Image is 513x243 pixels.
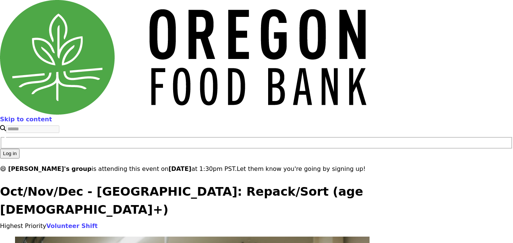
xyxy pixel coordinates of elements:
[3,151,17,156] span: Log in
[46,222,98,229] a: Volunteer Shift
[8,165,237,172] span: is attending this event on at 1:30pm PST.
[6,125,59,133] input: Search
[8,165,92,172] strong: [PERSON_NAME]'s group
[237,165,365,172] span: Let them know you're going by signing up!
[169,165,192,172] strong: [DATE]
